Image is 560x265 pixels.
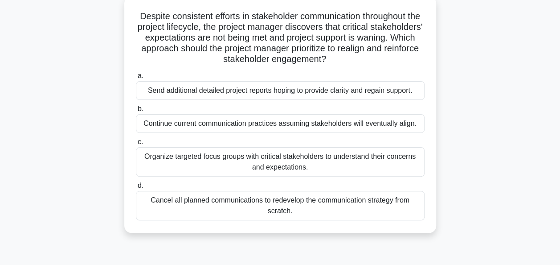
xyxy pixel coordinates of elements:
[136,114,425,133] div: Continue current communication practices assuming stakeholders will eventually align.
[136,147,425,177] div: Organize targeted focus groups with critical stakeholders to understand their concerns and expect...
[136,81,425,100] div: Send additional detailed project reports hoping to provide clarity and regain support.
[136,191,425,220] div: Cancel all planned communications to redevelop the communication strategy from scratch.
[138,72,143,79] span: a.
[138,105,143,112] span: b.
[138,182,143,189] span: d.
[138,138,143,145] span: c.
[135,11,425,65] h5: Despite consistent efforts in stakeholder communication throughout the project lifecycle, the pro...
